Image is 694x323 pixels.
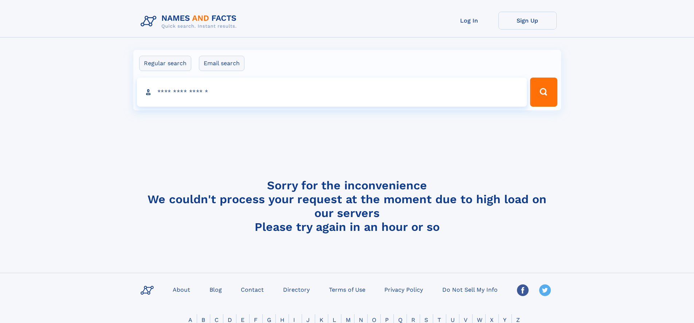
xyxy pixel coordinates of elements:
a: Blog [207,284,225,295]
a: Sign Up [498,12,557,29]
a: Directory [280,284,313,295]
button: Search Button [530,78,557,107]
img: Facebook [517,284,529,296]
label: Regular search [139,56,191,71]
a: Log In [440,12,498,29]
label: Email search [199,56,244,71]
img: Twitter [539,284,551,296]
a: Terms of Use [326,284,368,295]
img: Logo Names and Facts [138,12,243,31]
a: Do Not Sell My Info [439,284,501,295]
a: Contact [238,284,267,295]
h4: Sorry for the inconvenience We couldn't process your request at the moment due to high load on ou... [138,178,557,234]
a: About [170,284,193,295]
input: search input [137,78,527,107]
a: Privacy Policy [381,284,426,295]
